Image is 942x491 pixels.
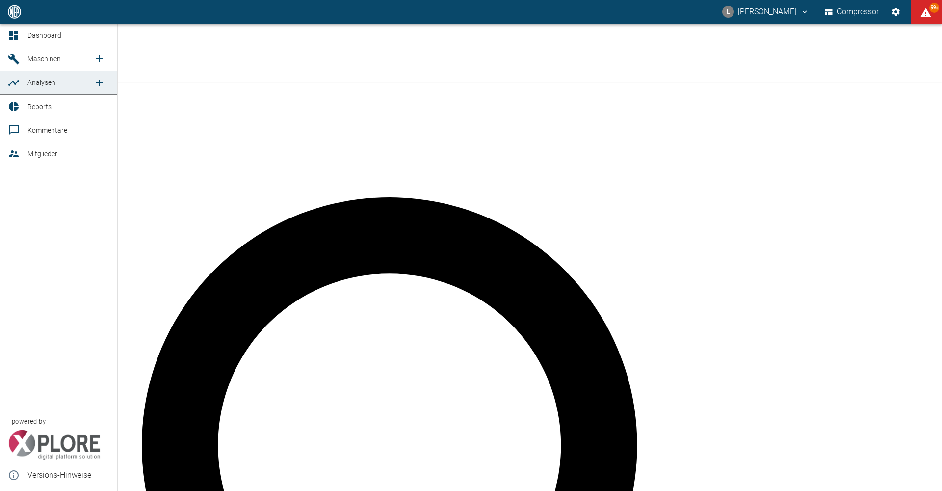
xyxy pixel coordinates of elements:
[27,103,52,110] span: Reports
[27,469,109,481] span: Versions-Hinweise
[721,3,811,21] button: luca.corigliano@neuman-esser.com
[12,417,46,426] span: powered by
[27,150,57,158] span: Mitglieder
[929,3,939,13] span: 99+
[27,31,61,39] span: Dashboard
[27,79,55,86] span: Analysen
[27,34,942,57] h1: Analysen
[722,6,734,18] div: L
[8,430,101,460] img: Xplore Logo
[823,3,881,21] button: Compressor
[27,126,67,134] span: Kommentare
[887,3,905,21] button: Einstellungen
[90,49,109,69] a: new /machines
[27,55,61,63] span: Maschinen
[90,73,109,93] a: new /analyses/list/0
[7,5,22,18] img: logo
